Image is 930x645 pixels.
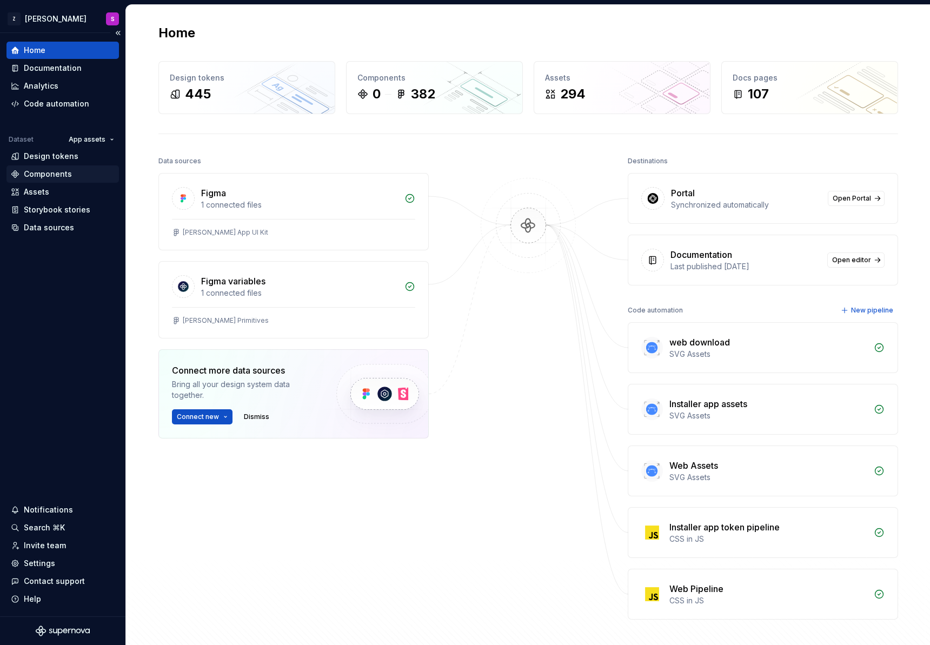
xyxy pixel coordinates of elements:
a: Invite team [6,537,119,554]
div: Bring all your design system data together. [172,379,318,401]
div: Home [24,45,45,56]
button: Collapse sidebar [110,25,125,41]
div: Assets [24,187,49,197]
a: Figma1 connected files[PERSON_NAME] App UI Kit [158,173,429,250]
div: Portal [671,187,695,200]
span: New pipeline [851,306,893,315]
div: Web Pipeline [669,582,723,595]
a: Assets294 [534,61,710,114]
div: Analytics [24,81,58,91]
div: Installer app assets [669,397,747,410]
button: App assets [64,132,119,147]
div: Synchronized automatically [671,200,821,210]
div: Connect more data sources [172,364,318,377]
div: Web Assets [669,459,718,472]
div: Docs pages [733,72,887,83]
div: 1 connected files [201,288,398,298]
div: Code automation [24,98,89,109]
a: Analytics [6,77,119,95]
div: Data sources [158,154,201,169]
div: 294 [560,85,586,103]
button: Notifications [6,501,119,518]
a: Settings [6,555,119,572]
a: Home [6,42,119,59]
div: 107 [748,85,769,103]
div: Z [8,12,21,25]
div: Figma [201,187,226,200]
div: Code automation [628,303,683,318]
a: Figma variables1 connected files[PERSON_NAME] Primitives [158,261,429,338]
div: Search ⌘K [24,522,65,533]
button: Help [6,590,119,608]
div: Components [24,169,72,179]
div: 0 [373,85,381,103]
button: Z[PERSON_NAME]S [2,7,123,30]
a: Open editor [827,252,885,268]
a: Docs pages107 [721,61,898,114]
div: 382 [411,85,435,103]
div: Destinations [628,154,668,169]
svg: Supernova Logo [36,626,90,636]
a: Documentation [6,59,119,77]
button: Dismiss [239,409,274,424]
button: New pipeline [838,303,898,318]
div: Dataset [9,135,34,144]
div: Components [357,72,511,83]
div: SVG Assets [669,349,867,360]
a: Open Portal [828,191,885,206]
a: Design tokens445 [158,61,335,114]
div: Help [24,594,41,604]
div: CSS in JS [669,534,867,544]
button: Connect new [172,409,232,424]
div: 445 [185,85,211,103]
div: Documentation [670,248,732,261]
span: Connect new [177,413,219,421]
span: Open Portal [833,194,871,203]
span: App assets [69,135,105,144]
div: Invite team [24,540,66,551]
div: Data sources [24,222,74,233]
div: Design tokens [24,151,78,162]
button: Search ⌘K [6,519,119,536]
div: Assets [545,72,699,83]
div: web download [669,336,730,349]
div: S [111,15,115,23]
div: Documentation [24,63,82,74]
div: Contact support [24,576,85,587]
a: Components [6,165,119,183]
div: Figma variables [201,275,265,288]
a: Design tokens [6,148,119,165]
span: Dismiss [244,413,269,421]
a: Components0382 [346,61,523,114]
div: 1 connected files [201,200,398,210]
button: Contact support [6,573,119,590]
div: [PERSON_NAME] App UI Kit [183,228,268,237]
div: Storybook stories [24,204,90,215]
div: Design tokens [170,72,324,83]
div: Last published [DATE] [670,261,821,272]
div: SVG Assets [669,410,867,421]
div: Installer app token pipeline [669,521,780,534]
a: Code automation [6,95,119,112]
div: CSS in JS [669,595,867,606]
a: Storybook stories [6,201,119,218]
div: Settings [24,558,55,569]
a: Assets [6,183,119,201]
div: Notifications [24,504,73,515]
div: [PERSON_NAME] Primitives [183,316,269,325]
h2: Home [158,24,195,42]
div: SVG Assets [669,472,867,483]
span: Open editor [832,256,871,264]
div: [PERSON_NAME] [25,14,87,24]
a: Data sources [6,219,119,236]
